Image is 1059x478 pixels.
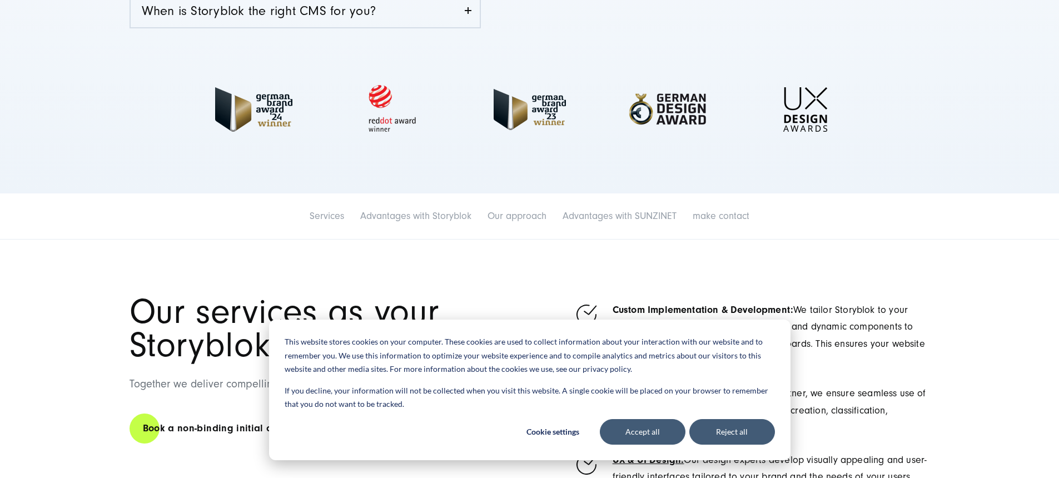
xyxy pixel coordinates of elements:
font: This website stores cookies on your computer. These cookies are used to collect information about... [285,335,775,376]
a: Advantages with Storyblok [360,210,471,222]
font: Custom Implementation & Development: [613,304,793,316]
a: Book a non-binding initial consultation [130,412,336,444]
font: Our services as your Storyblok agency [130,292,439,366]
img: German Brand Award 2024 winner - certified storyblok agency - Storyblok partner agency SUNZINET [199,78,309,141]
img: UX Design Awards - certified storyblok agency - Storyblok partner agency SUNZINET [750,76,861,143]
font: Accept all [625,425,660,439]
div: Cookie banner [269,320,790,460]
font: Book a non-binding initial consultation [143,422,322,434]
a: make contact [693,210,749,222]
font: Reject all [716,425,748,439]
font: Together we deliver compelling content for all your digital channels. [130,378,451,390]
img: German Brand Award 2023 Winner - certified storyblok agency - Storyblok partner agency SUNZINET [475,78,585,141]
font: Cookie settings [526,425,579,439]
button: Reject all [689,419,775,445]
img: Red Dot Award winner - certified storyblok agency - Storyblok partner agency SUNZINET [337,76,447,143]
img: German Design Award - certified storyblok agency - Storyblok partner agency SUNZINET [613,87,723,133]
a: Services [310,210,344,222]
a: UX & UI Design: [613,454,684,466]
font: When is Storyblok the right CMS for you? [142,3,376,18]
button: Cookie settings [510,419,596,445]
a: Advantages with SUNZINET [563,210,677,222]
a: Our approach [488,210,546,222]
font: If you decline, your information will not be collected when you visit this website. A single cook... [285,384,775,411]
button: Accept all [600,419,685,445]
